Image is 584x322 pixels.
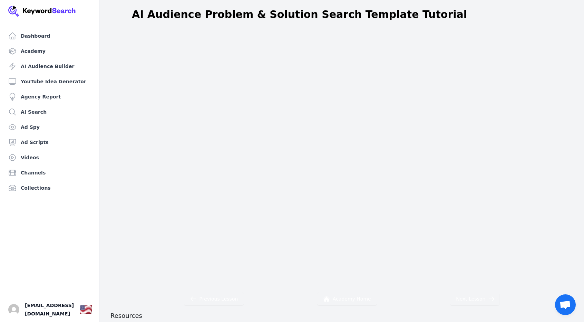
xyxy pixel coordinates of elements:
[6,44,94,58] a: Academy
[6,59,94,73] a: AI Audience Builder
[79,303,92,316] button: 🇺🇸
[110,26,573,287] iframe: KeywordSearch_Video8
[6,29,94,43] a: Dashboard
[6,90,94,104] a: Agency Report
[6,135,94,149] a: Ad Scripts
[6,151,94,164] a: Videos
[8,304,19,315] button: Open user button
[184,292,244,305] button: Previous Lesson
[450,292,499,305] button: Next Lesson
[6,105,94,119] a: AI Search
[25,301,74,318] span: [EMAIL_ADDRESS][DOMAIN_NAME]
[110,311,573,321] div: Resources
[8,6,76,17] img: Your Company
[6,181,94,195] a: Collections
[555,294,576,315] div: Chat öffnen
[6,75,94,88] a: YouTube Idea Generator
[6,166,94,180] a: Channels
[6,120,94,134] a: Ad Spy
[132,8,467,21] h1: AI Audience Problem & Solution Search Template Tutorial
[317,292,377,305] button: Academy Home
